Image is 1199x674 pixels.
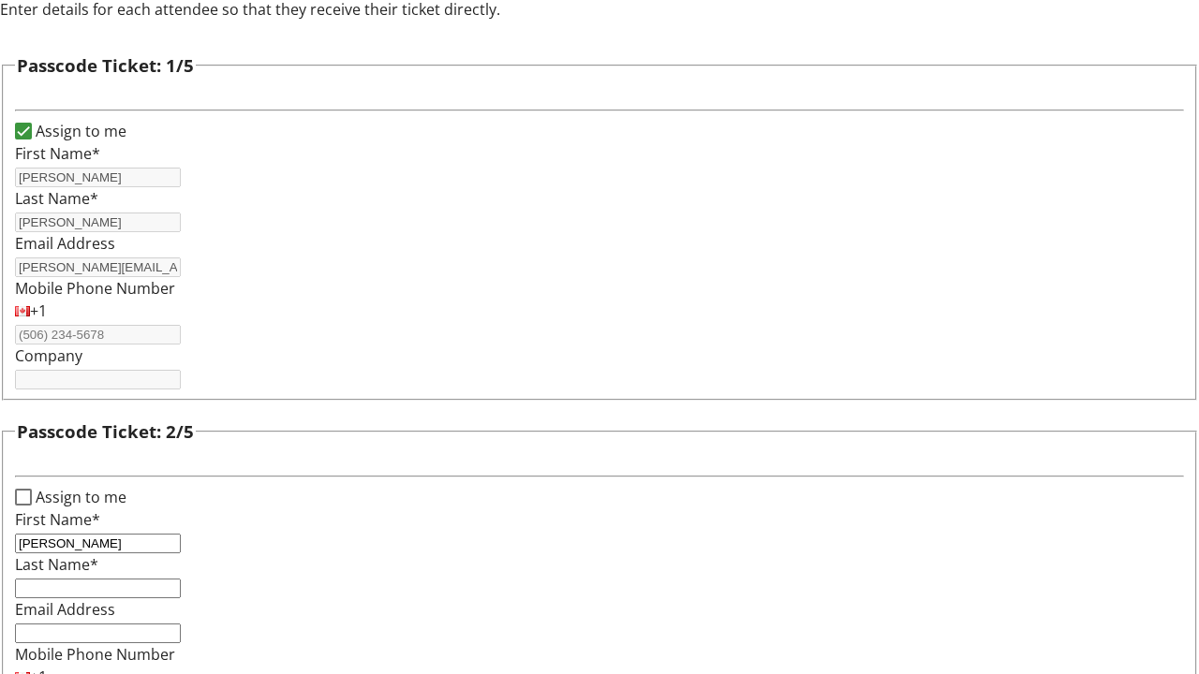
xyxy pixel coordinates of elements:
h3: Passcode Ticket: 2/5 [17,418,194,445]
label: Email Address [15,599,115,620]
label: Email Address [15,233,115,254]
label: Last Name* [15,188,98,209]
label: Mobile Phone Number [15,278,175,299]
label: First Name* [15,509,100,530]
h3: Passcode Ticket: 1/5 [17,52,194,79]
label: First Name* [15,143,100,164]
label: Mobile Phone Number [15,644,175,665]
label: Assign to me [32,486,126,508]
input: (506) 234-5678 [15,325,181,344]
label: Assign to me [32,120,126,142]
label: Company [15,345,82,366]
label: Last Name* [15,554,98,575]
